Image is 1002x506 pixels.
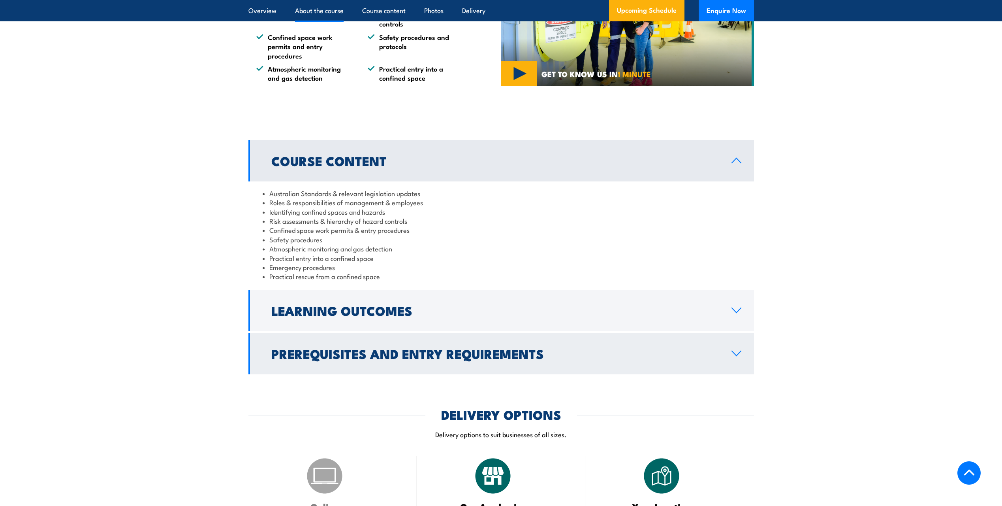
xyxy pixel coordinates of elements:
li: Safety procedures [263,235,740,244]
li: Atmospheric monitoring and gas detection [256,64,353,83]
h2: Course Content [271,155,719,166]
li: Australian Standards & relevant legislation updates [263,189,740,198]
p: Delivery options to suit businesses of all sizes. [248,430,754,439]
li: Practical entry into a confined space [263,253,740,262]
h2: Learning Outcomes [271,305,719,316]
li: Safety procedures and protocols [368,32,465,60]
li: Confined space work permits and entry procedures [256,32,353,60]
li: Atmospheric monitoring and gas detection [263,244,740,253]
a: Prerequisites and Entry Requirements [248,333,754,374]
li: Emergency procedures [263,262,740,272]
li: Roles & responsibilities of management & employees [263,198,740,207]
strong: 1 MINUTE [618,68,651,79]
li: Identifying confined spaces and hazards [263,207,740,216]
a: Learning Outcomes [248,290,754,331]
h2: DELIVERY OPTIONS [441,409,561,420]
li: Practical rescue from a confined space [263,272,740,281]
a: Course Content [248,140,754,181]
li: Practical entry into a confined space [368,64,465,83]
li: Risk assessments & hierarchy of hazard controls [263,216,740,225]
li: Confined space work permits & entry procedures [263,225,740,234]
h2: Prerequisites and Entry Requirements [271,348,719,359]
span: GET TO KNOW US IN [541,70,651,77]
